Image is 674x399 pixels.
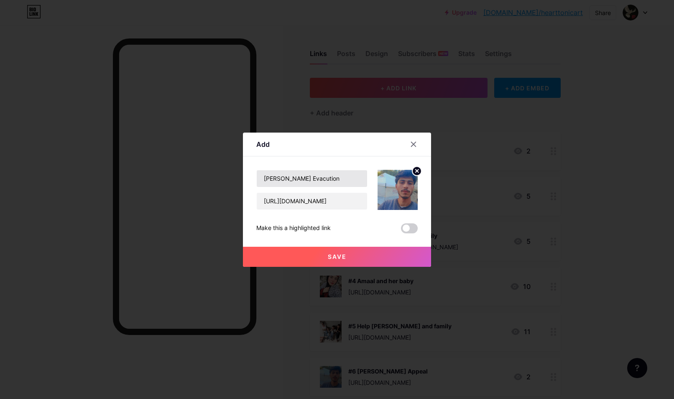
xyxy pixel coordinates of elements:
span: Save [328,253,347,260]
input: Title [257,170,367,187]
input: URL [257,193,367,210]
div: Make this a highlighted link [256,223,331,233]
button: Save [243,247,431,267]
div: Add [256,139,270,149]
img: link_thumbnail [378,170,418,210]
